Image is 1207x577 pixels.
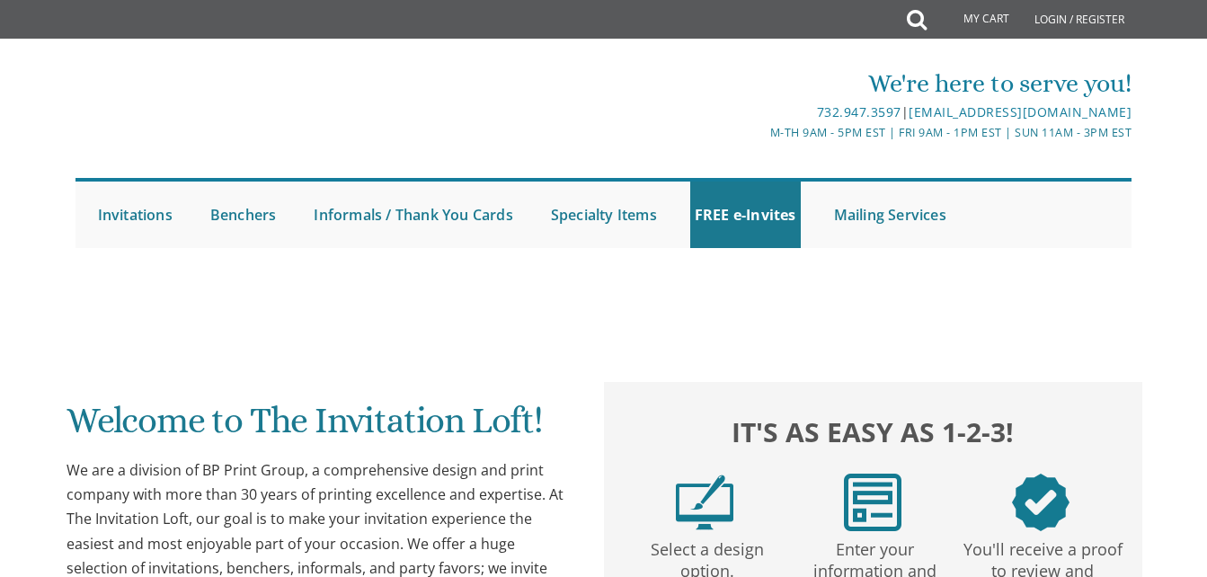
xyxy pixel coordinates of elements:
img: step3.png [1012,474,1069,531]
a: Benchers [206,182,281,248]
h2: It's as easy as 1-2-3! [621,412,1124,451]
h1: Welcome to The Invitation Loft! [67,401,570,454]
a: [EMAIL_ADDRESS][DOMAIN_NAME] [909,103,1132,120]
a: My Cart [925,2,1022,38]
a: Informals / Thank You Cards [309,182,517,248]
a: Invitations [93,182,177,248]
a: Specialty Items [546,182,661,248]
img: step2.png [844,474,901,531]
img: step1.png [676,474,733,531]
a: 732.947.3597 [817,103,901,120]
a: Mailing Services [830,182,951,248]
div: M-Th 9am - 5pm EST | Fri 9am - 1pm EST | Sun 11am - 3pm EST [429,123,1132,142]
div: We're here to serve you! [429,66,1132,102]
a: FREE e-Invites [690,182,801,248]
div: | [429,102,1132,123]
